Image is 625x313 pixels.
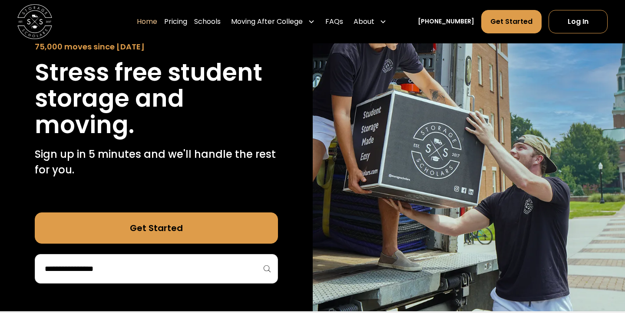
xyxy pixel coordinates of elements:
a: Get Started [481,10,542,33]
img: Storage Scholars main logo [17,4,52,39]
a: Pricing [164,10,187,34]
a: Log In [549,10,608,33]
a: [PHONE_NUMBER] [418,17,474,26]
a: Get Started [35,212,278,244]
div: About [350,10,390,34]
div: Moving After College [231,16,303,27]
a: Schools [194,10,221,34]
div: Moving After College [228,10,318,34]
p: Sign up in 5 minutes and we'll handle the rest for you. [35,147,278,178]
a: FAQs [325,10,343,34]
a: Home [137,10,157,34]
div: 75,000 moves since [DATE] [35,41,278,52]
a: home [17,4,52,39]
h1: Stress free student storage and moving. [35,59,278,138]
div: About [354,16,374,27]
